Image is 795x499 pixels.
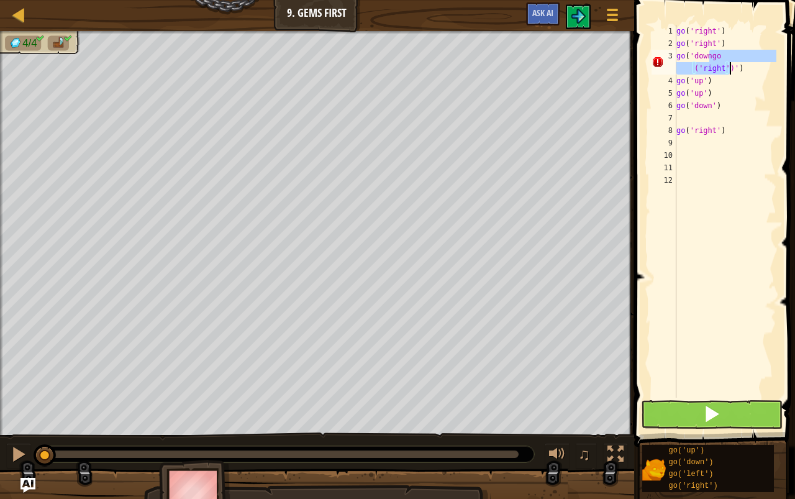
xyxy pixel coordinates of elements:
[578,445,591,464] span: ♫
[652,25,676,37] div: 1
[6,443,31,469] button: Ctrl + P: Pause
[526,2,560,25] button: Ask AI
[22,37,37,49] span: 4/4
[669,458,714,467] span: go('down')
[566,4,591,29] button: $t('play_level.next_level')
[532,7,553,19] span: Ask AI
[5,36,41,51] li: Collect the gems.
[576,443,597,469] button: ♫
[652,50,676,75] div: 3
[652,149,676,162] div: 10
[652,112,676,124] div: 7
[652,99,676,112] div: 6
[47,36,68,51] li: Go to the raft.
[652,137,676,149] div: 9
[669,446,705,455] span: go('up')
[20,478,35,493] button: Ask AI
[652,75,676,87] div: 4
[669,482,718,490] span: go('right')
[652,162,676,174] div: 11
[652,37,676,50] div: 2
[652,174,676,186] div: 12
[652,87,676,99] div: 5
[669,470,714,478] span: go('left')
[603,443,628,469] button: Toggle fullscreen
[545,443,570,469] button: Adjust volume
[652,124,676,137] div: 8
[597,2,628,32] button: Show game menu
[641,400,783,429] button: Shift+Enter: Run current code.
[642,458,666,482] img: portrait.png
